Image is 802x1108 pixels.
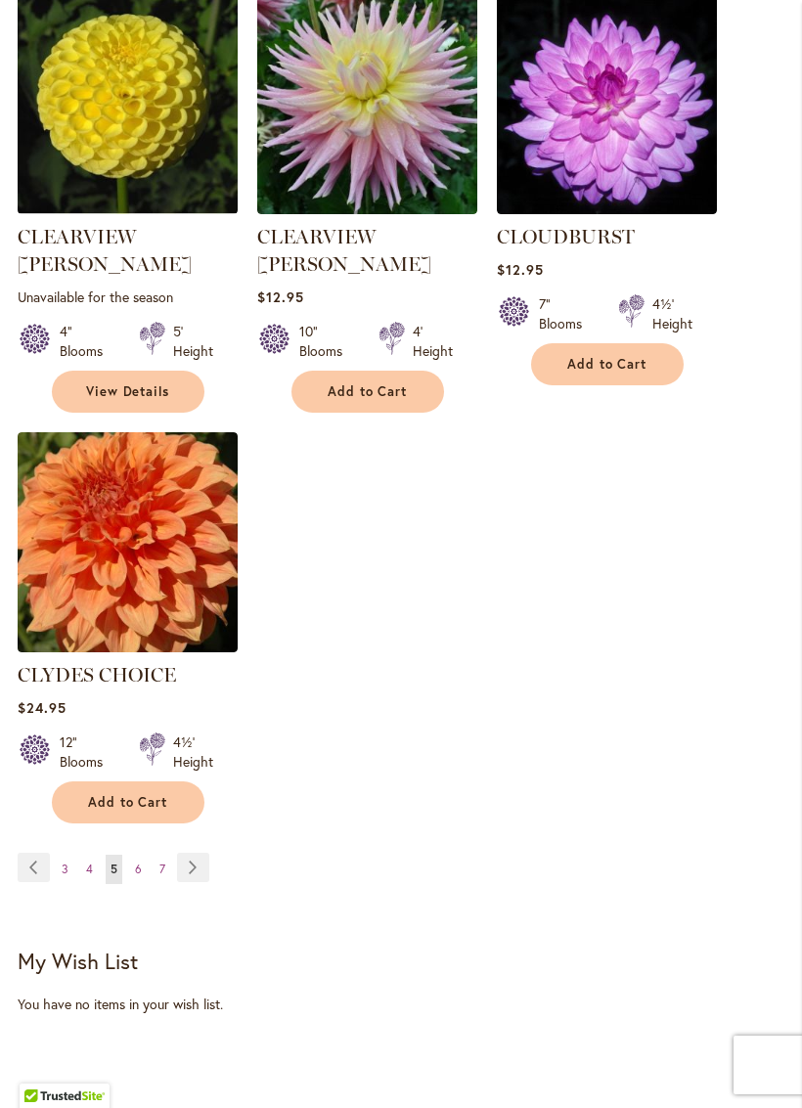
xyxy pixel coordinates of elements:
[15,1039,69,1093] iframe: Launch Accessibility Center
[18,199,238,218] a: CLEARVIEW DANIEL
[413,322,453,361] div: 4' Height
[539,294,595,333] div: 7" Blooms
[155,855,170,884] a: 7
[62,862,68,876] span: 3
[497,225,635,248] a: CLOUDBURST
[60,732,115,772] div: 12" Blooms
[111,862,117,876] span: 5
[18,698,67,717] span: $24.95
[531,343,684,385] button: Add to Cart
[86,383,170,400] span: View Details
[257,225,431,276] a: CLEARVIEW [PERSON_NAME]
[497,199,717,218] a: Cloudburst
[257,288,304,306] span: $12.95
[257,199,477,218] a: Clearview Jonas
[18,663,176,687] a: CLYDES CHOICE
[567,356,647,373] span: Add to Cart
[18,432,238,652] img: Clyde's Choice
[159,862,165,876] span: 7
[18,995,784,1014] div: You have no items in your wish list.
[52,371,204,413] a: View Details
[173,322,213,361] div: 5' Height
[81,855,98,884] a: 4
[652,294,692,333] div: 4½' Height
[291,371,444,413] button: Add to Cart
[18,225,192,276] a: CLEARVIEW [PERSON_NAME]
[86,862,93,876] span: 4
[299,322,355,361] div: 10" Blooms
[60,322,115,361] div: 4" Blooms
[135,862,142,876] span: 6
[52,781,204,823] button: Add to Cart
[173,732,213,772] div: 4½' Height
[18,288,238,306] p: Unavailable for the season
[18,947,138,975] strong: My Wish List
[497,260,544,279] span: $12.95
[57,855,73,884] a: 3
[130,855,147,884] a: 6
[18,638,238,656] a: Clyde's Choice
[88,794,168,811] span: Add to Cart
[328,383,408,400] span: Add to Cart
